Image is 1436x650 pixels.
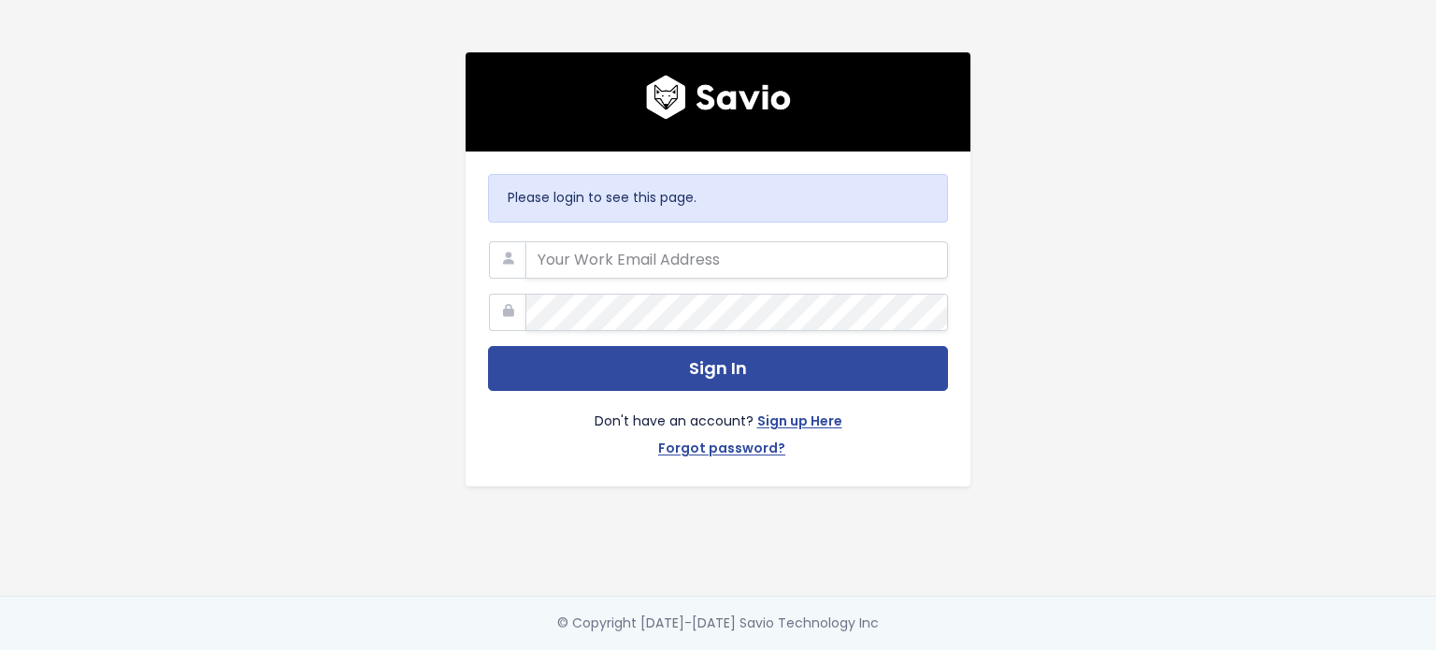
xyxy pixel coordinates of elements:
[525,241,948,279] input: Your Work Email Address
[658,437,785,464] a: Forgot password?
[557,612,879,635] div: © Copyright [DATE]-[DATE] Savio Technology Inc
[646,75,791,120] img: logo600x187.a314fd40982d.png
[488,346,948,392] button: Sign In
[488,391,948,464] div: Don't have an account?
[757,410,842,437] a: Sign up Here
[508,186,928,209] p: Please login to see this page.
